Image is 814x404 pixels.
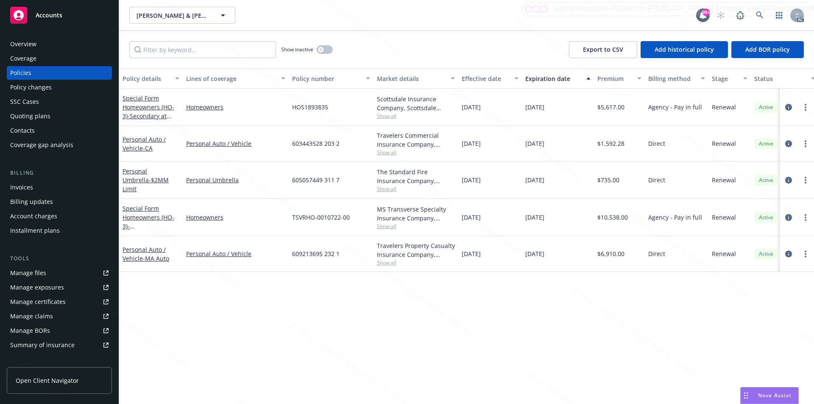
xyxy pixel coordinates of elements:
div: Billing method [648,74,696,83]
div: Quoting plans [10,109,50,123]
span: Accounts [36,12,62,19]
a: Manage files [7,266,112,280]
div: MS Transverse Specialty Insurance Company, Transverse Insurance Company, RT Specialty Insurance S... [377,205,455,223]
span: Renewal [712,176,736,184]
button: Effective date [458,68,522,89]
span: Renewal [712,103,736,111]
span: Show all [377,185,455,192]
span: [PERSON_NAME] & [PERSON_NAME] [137,11,210,20]
div: Policy details [123,74,170,83]
span: Active [758,250,775,258]
div: Status [754,74,806,83]
span: $5,617.00 [597,103,624,111]
span: [DATE] [462,213,481,222]
a: Contacts [7,124,112,137]
span: Open Client Navigator [16,376,79,385]
span: Export to CSV [583,45,623,53]
div: Stage [712,74,738,83]
span: Add BOR policy [745,45,790,53]
a: Coverage gap analysis [7,138,112,152]
span: Renewal [712,249,736,258]
a: Policy changes [7,81,112,94]
div: Scottsdale Insurance Company, Scottsdale Insurance Company (Nationwide), Burns & [PERSON_NAME] [377,95,455,112]
a: Billing updates [7,195,112,209]
span: Manage exposures [7,281,112,294]
div: Expiration date [525,74,581,83]
button: Billing method [645,68,708,89]
a: circleInformation [783,102,794,112]
a: circleInformation [783,139,794,149]
span: TSVRHO-0010722-00 [292,213,350,222]
span: Direct [648,249,665,258]
a: Search [751,7,768,24]
div: Policies [10,66,31,80]
a: Personal Auto / Vehicle [123,245,169,262]
div: Manage certificates [10,295,66,309]
span: - Secondary at [GEOGRAPHIC_DATA][PERSON_NAME] by the Sea, [GEOGRAPHIC_DATA] [123,112,176,164]
a: more [800,212,811,223]
span: Active [758,140,775,148]
div: Contacts [10,124,35,137]
button: Premium [594,68,645,89]
button: Lines of coverage [183,68,289,89]
span: [DATE] [525,249,544,258]
a: Homeowners [186,103,285,111]
span: [DATE] [525,103,544,111]
button: Stage [708,68,751,89]
button: [PERSON_NAME] & [PERSON_NAME] [129,7,235,24]
a: circleInformation [783,175,794,185]
span: Show all [377,112,455,120]
a: Manage certificates [7,295,112,309]
span: - $2MM Limit [123,176,169,193]
a: Manage BORs [7,324,112,337]
span: Show all [377,149,455,156]
div: Premium [597,74,632,83]
span: Renewal [712,139,736,148]
a: Overview [7,37,112,51]
a: more [800,175,811,185]
a: Account charges [7,209,112,223]
div: The Standard Fire Insurance Company, Travelers Insurance [377,167,455,185]
a: more [800,139,811,149]
a: Summary of insurance [7,338,112,352]
button: Policy details [119,68,183,89]
div: Billing [7,169,112,177]
button: Policy number [289,68,374,89]
a: Accounts [7,3,112,27]
div: Manage exposures [10,281,64,294]
a: circleInformation [783,249,794,259]
div: Tools [7,254,112,263]
span: [DATE] [462,103,481,111]
a: more [800,249,811,259]
a: Start snowing [712,7,729,24]
a: Personal Umbrella [186,176,285,184]
div: Drag to move [741,387,751,404]
input: Filter by keyword... [129,41,276,58]
button: Add BOR policy [731,41,804,58]
span: [DATE] [462,176,481,184]
div: Invoices [10,181,33,194]
span: 609213695 232 1 [292,249,340,258]
div: Manage BORs [10,324,50,337]
span: [DATE] [462,139,481,148]
a: Switch app [771,7,788,24]
div: Travelers Property Casualty Insurance Company, Travelers Insurance [377,241,455,259]
a: Coverage [7,52,112,65]
span: Agency - Pay in full [648,213,702,222]
span: Add historical policy [655,45,714,53]
span: Show inactive [281,46,313,53]
div: Coverage gap analysis [10,138,73,152]
a: SSC Cases [7,95,112,109]
div: Installment plans [10,224,60,237]
button: Export to CSV [569,41,637,58]
a: Homeowners [186,213,285,222]
div: Travelers Commercial Insurance Company, Travelers Insurance [377,131,455,149]
a: Report a Bug [732,7,749,24]
span: 603443528 203 2 [292,139,340,148]
div: Lines of coverage [186,74,276,83]
a: Special Form Homeowners (HO-3) [123,204,176,239]
div: Manage files [10,266,46,280]
button: Expiration date [522,68,594,89]
span: $6,910.00 [597,249,624,258]
a: Policies [7,66,112,80]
